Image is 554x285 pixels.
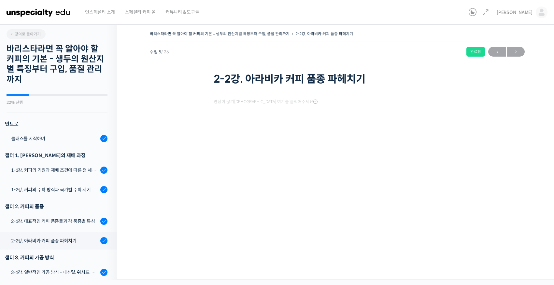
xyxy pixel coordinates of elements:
[7,44,107,85] h2: 바리스타라면 꼭 알아야 할 커피의 기본 - 생두의 원산지별 특징부터 구입, 품질 관리까지
[11,167,98,174] div: 1-1강. 커피의 기원과 재배 조건에 따른 전 세계 산지의 분포
[5,202,107,211] div: 챕터 2. 커피의 품종
[7,29,46,39] a: 강의로 돌아가기
[466,47,485,57] div: 완료함
[150,50,169,54] span: 수업 5
[497,9,533,15] span: [PERSON_NAME]
[161,49,169,55] span: / 26
[5,119,107,128] h3: 인트로
[5,151,107,160] div: 챕터 1. [PERSON_NAME]의 재배 과정
[214,99,318,104] span: 영상이 끊기[DEMOGRAPHIC_DATA] 여기를 클릭해주세요
[10,32,41,36] span: 강의로 돌아가기
[150,31,290,36] a: 바리스타라면 꼭 알아야 할 커피의 기본 – 생두의 원산지별 특징부터 구입, 품질 관리까지
[214,73,461,85] h1: 2-2강. 아라비카 커피 품종 파헤치기
[295,31,353,36] a: 2-2강. 아라비카 커피 품종 파헤치기
[488,47,506,56] span: ←
[507,47,525,56] span: →
[488,47,506,57] a: ←이전
[507,47,525,57] a: 다음→
[11,269,98,276] div: 3-1강. 일반적인 가공 방식 - 내추럴, 워시드, 허니
[7,101,107,104] div: 22% 진행
[11,135,98,142] div: 클래스를 시작하며
[11,186,98,193] div: 1-2강. 커피의 수확 방식과 국가별 수확 시기
[5,253,107,262] div: 챕터 3. 커피의 가공 방식
[11,237,98,244] div: 2-2강. 아라비카 커피 품종 파헤치기
[11,218,98,225] div: 2-1강. 대표적인 커피 품종들과 각 품종별 특성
